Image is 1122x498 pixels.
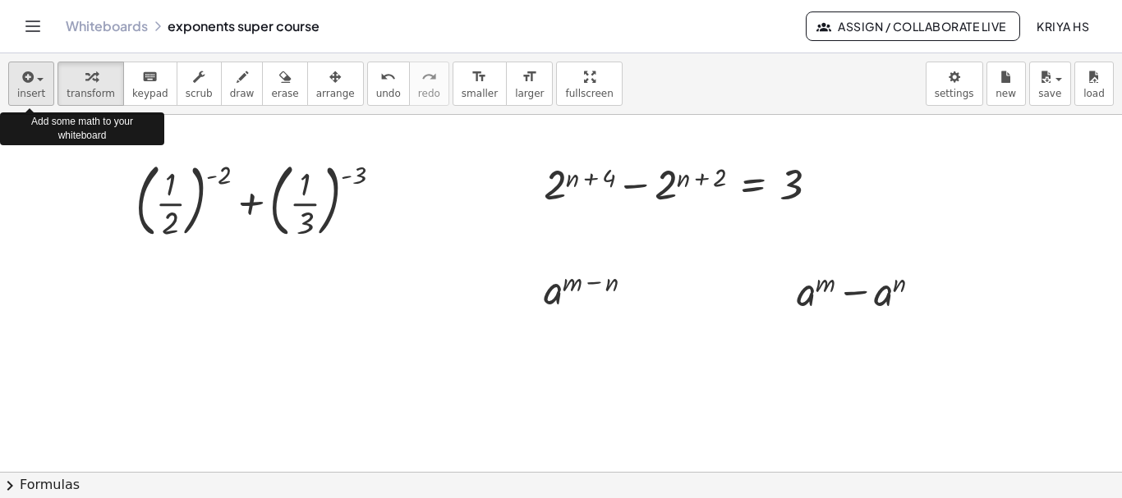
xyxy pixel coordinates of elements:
button: redoredo [409,62,449,106]
span: fullscreen [565,88,613,99]
span: redo [418,88,440,99]
button: insert [8,62,54,106]
button: new [986,62,1026,106]
button: Toggle navigation [20,13,46,39]
button: KRIYA HS [1023,11,1102,41]
span: keypad [132,88,168,99]
span: Assign / Collaborate Live [820,19,1006,34]
button: format_sizelarger [506,62,553,106]
span: insert [17,88,45,99]
button: format_sizesmaller [453,62,507,106]
button: save [1029,62,1071,106]
button: load [1074,62,1114,106]
span: KRIYA HS [1037,19,1089,34]
span: settings [935,88,974,99]
span: draw [230,88,255,99]
button: settings [926,62,983,106]
span: load [1083,88,1105,99]
i: redo [421,67,437,87]
button: draw [221,62,264,106]
button: transform [57,62,124,106]
a: Whiteboards [66,18,148,34]
span: transform [67,88,115,99]
i: keyboard [142,67,158,87]
i: format_size [522,67,537,87]
button: erase [262,62,307,106]
i: format_size [471,67,487,87]
span: smaller [462,88,498,99]
button: scrub [177,62,222,106]
span: save [1038,88,1061,99]
button: keyboardkeypad [123,62,177,106]
i: undo [380,67,396,87]
span: scrub [186,88,213,99]
span: undo [376,88,401,99]
span: erase [271,88,298,99]
button: undoundo [367,62,410,106]
span: new [996,88,1016,99]
button: Assign / Collaborate Live [806,11,1020,41]
button: fullscreen [556,62,622,106]
span: larger [515,88,544,99]
button: arrange [307,62,364,106]
span: arrange [316,88,355,99]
